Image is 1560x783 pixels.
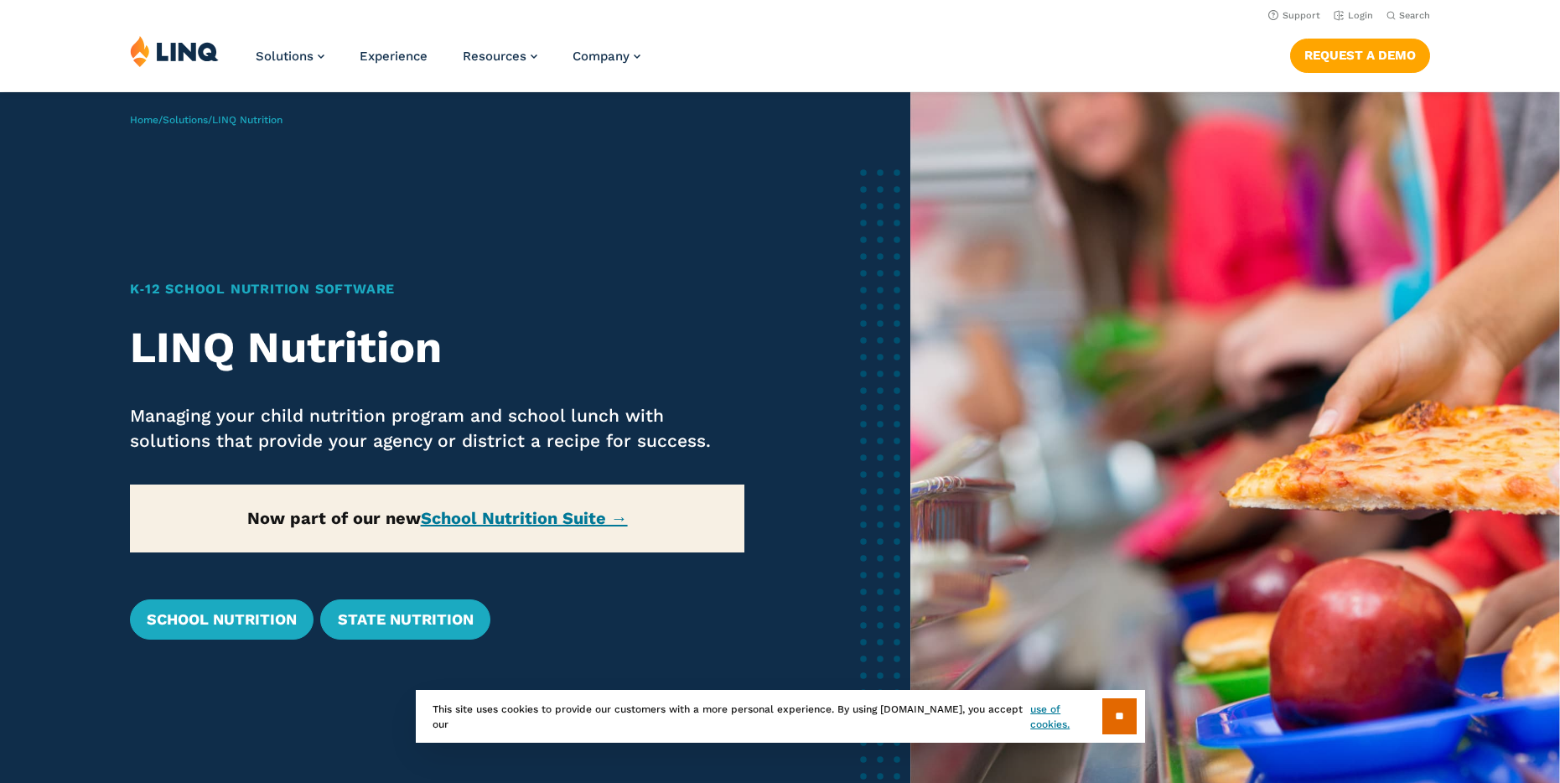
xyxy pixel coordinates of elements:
[130,279,744,299] h1: K‑12 School Nutrition Software
[360,49,428,64] a: Experience
[1290,39,1430,72] a: Request a Demo
[463,49,537,64] a: Resources
[130,322,442,373] strong: LINQ Nutrition
[416,690,1145,743] div: This site uses cookies to provide our customers with a more personal experience. By using [DOMAIN...
[573,49,640,64] a: Company
[256,35,640,91] nav: Primary Navigation
[212,114,282,126] span: LINQ Nutrition
[1030,702,1101,732] a: use of cookies.
[463,49,526,64] span: Resources
[1334,10,1373,21] a: Login
[256,49,324,64] a: Solutions
[256,49,314,64] span: Solutions
[1290,35,1430,72] nav: Button Navigation
[421,508,628,528] a: School Nutrition Suite →
[1386,9,1430,22] button: Open Search Bar
[130,114,158,126] a: Home
[130,599,314,640] a: School Nutrition
[130,35,219,67] img: LINQ | K‑12 Software
[130,114,282,126] span: / /
[1399,10,1430,21] span: Search
[130,403,744,454] p: Managing your child nutrition program and school lunch with solutions that provide your agency or...
[320,599,490,640] a: State Nutrition
[573,49,630,64] span: Company
[247,508,628,528] strong: Now part of our new
[163,114,208,126] a: Solutions
[1268,10,1320,21] a: Support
